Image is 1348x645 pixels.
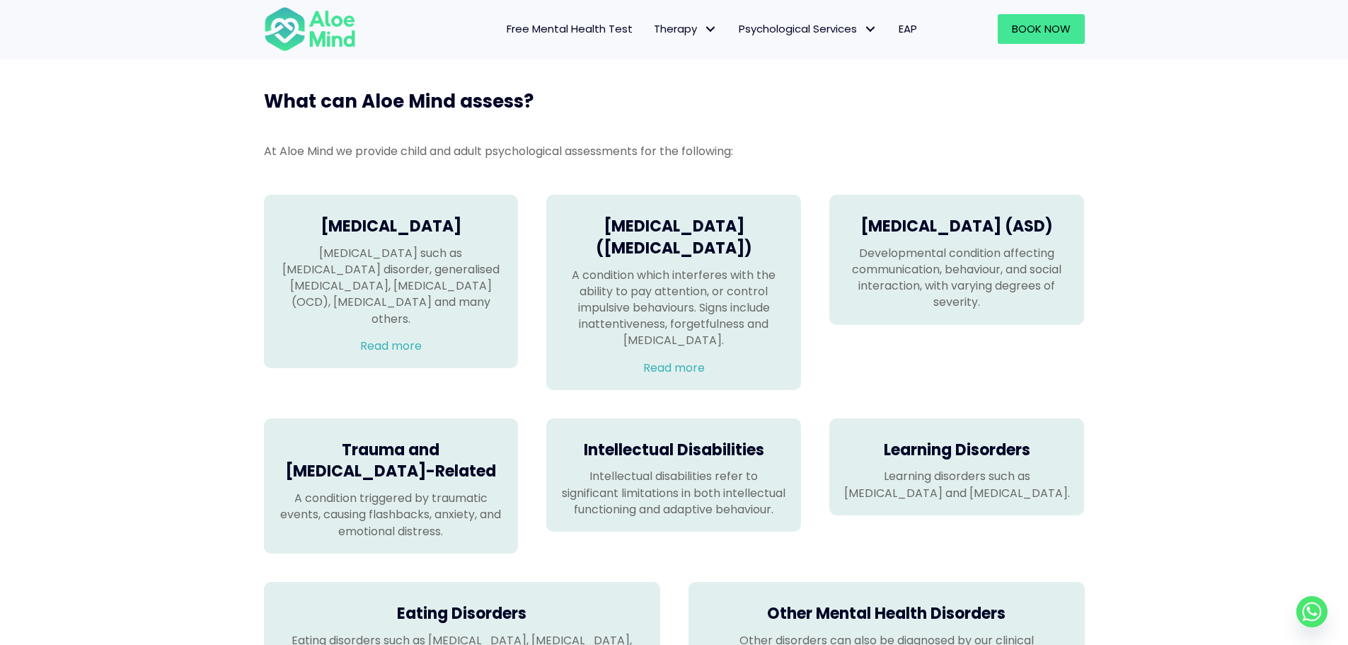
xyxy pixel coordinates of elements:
[654,21,718,36] span: Therapy
[374,14,928,44] nav: Menu
[278,245,505,327] p: [MEDICAL_DATA] such as [MEDICAL_DATA] disorder, generalised [MEDICAL_DATA], [MEDICAL_DATA] (OCD),...
[360,338,422,354] a: Read more
[703,603,1071,625] h4: Other Mental Health Disorders
[843,440,1070,462] h4: Learning Disorders
[496,14,643,44] a: Free Mental Health Test
[739,21,877,36] span: Psychological Services
[560,440,787,462] h4: Intellectual Disabilities
[278,490,505,540] p: A condition triggered by traumatic events, causing flashbacks, anxiety, and emotional distress.
[643,360,705,376] a: Read more
[507,21,633,36] span: Free Mental Health Test
[843,245,1070,311] p: Developmental condition affecting communication, behaviour, and social interaction, with varying ...
[728,14,888,44] a: Psychological ServicesPsychological Services: submenu
[1012,21,1071,36] span: Book Now
[278,603,646,625] h4: Eating Disorders
[888,14,928,44] a: EAP
[860,19,881,40] span: Psychological Services: submenu
[264,143,1085,159] p: At Aloe Mind we provide child and adult psychological assessments for the following:
[278,440,505,484] h4: Trauma and [MEDICAL_DATA]-Related
[701,19,721,40] span: Therapy: submenu
[643,14,728,44] a: TherapyTherapy: submenu
[278,216,505,238] h4: [MEDICAL_DATA]
[560,267,787,349] p: A condition which interferes with the ability to pay attention, or control impulsive behaviours. ...
[998,14,1085,44] a: Book Now
[264,6,356,52] img: Aloe mind Logo
[1296,596,1327,627] a: Whatsapp
[843,468,1070,501] p: Learning disorders such as [MEDICAL_DATA] and [MEDICAL_DATA].
[843,216,1070,238] h4: [MEDICAL_DATA] (ASD)
[560,468,787,518] p: Intellectual disabilities refer to significant limitations in both intellectual functioning and a...
[264,89,534,114] span: What can Aloe Mind assess?
[899,21,917,36] span: EAP
[560,216,787,260] h4: [MEDICAL_DATA] ([MEDICAL_DATA])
